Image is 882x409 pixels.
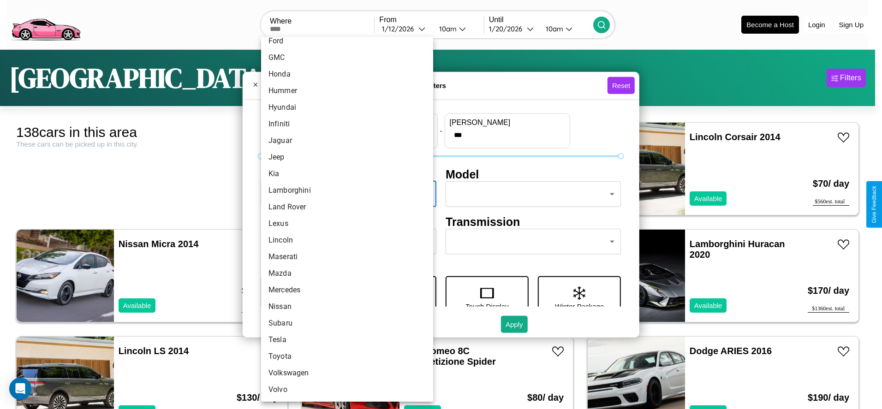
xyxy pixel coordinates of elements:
[261,149,433,166] li: Jeep
[261,166,433,182] li: Kia
[261,99,433,116] li: Hyundai
[261,332,433,348] li: Tesla
[261,249,433,265] li: Maserati
[261,298,433,315] li: Nissan
[261,49,433,66] li: GMC
[9,378,31,400] div: Open Intercom Messenger
[261,348,433,365] li: Toyota
[261,315,433,332] li: Subaru
[261,199,433,215] li: Land Rover
[261,66,433,83] li: Honda
[261,232,433,249] li: Lincoln
[261,33,433,49] li: Ford
[261,381,433,398] li: Volvo
[261,365,433,381] li: Volkswagen
[261,282,433,298] li: Mercedes
[261,182,433,199] li: Lamborghini
[261,83,433,99] li: Hummer
[261,116,433,132] li: Infiniti
[261,132,433,149] li: Jaguar
[261,215,433,232] li: Lexus
[871,186,877,223] div: Give Feedback
[261,265,433,282] li: Mazda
